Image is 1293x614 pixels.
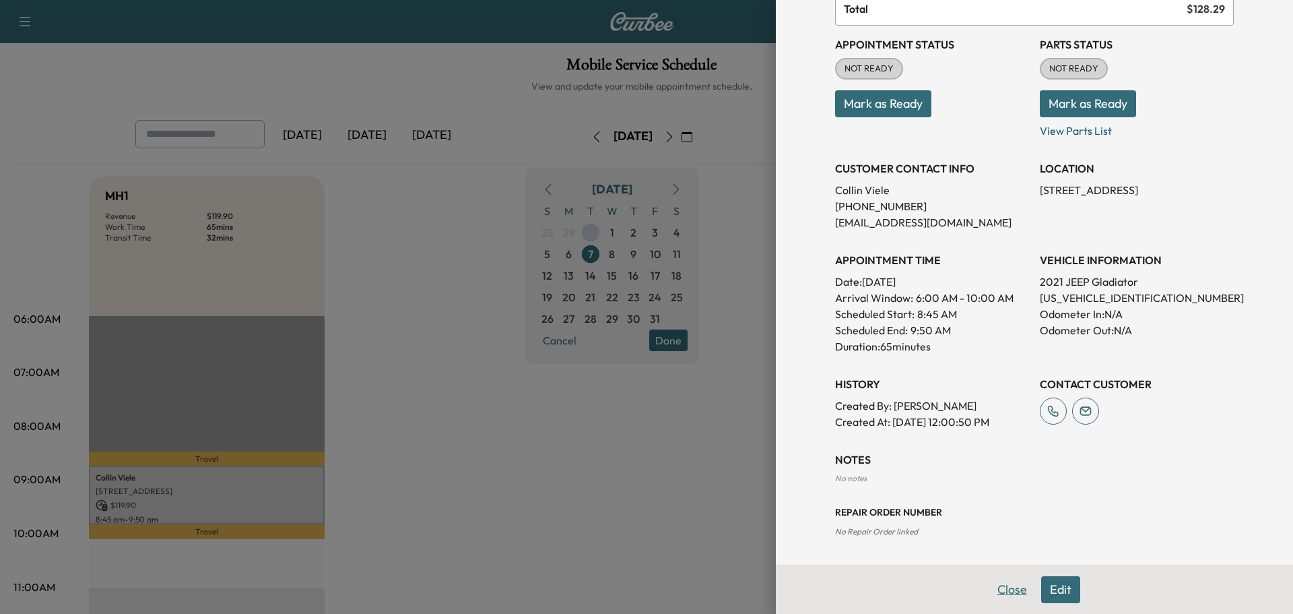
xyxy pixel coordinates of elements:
[1040,274,1234,290] p: 2021 JEEP Gladiator
[835,526,918,536] span: No Repair Order linked
[1040,290,1234,306] p: [US_VEHICLE_IDENTIFICATION_NUMBER]
[1041,576,1080,603] button: Edit
[835,290,1029,306] p: Arrival Window:
[835,252,1029,268] h3: APPOINTMENT TIME
[1040,252,1234,268] h3: VEHICLE INFORMATION
[910,322,951,338] p: 9:50 AM
[1040,117,1234,139] p: View Parts List
[835,398,1029,414] p: Created By : [PERSON_NAME]
[835,473,1234,484] div: No notes
[1040,376,1234,392] h3: CONTACT CUSTOMER
[835,306,915,322] p: Scheduled Start:
[1040,306,1234,322] p: Odometer In: N/A
[835,452,1234,468] h3: NOTES
[835,90,931,117] button: Mark as Ready
[836,62,902,75] span: NOT READY
[835,414,1029,430] p: Created At : [DATE] 12:00:50 PM
[1041,62,1106,75] span: NOT READY
[835,505,1234,519] h3: Repair Order number
[835,338,1029,355] p: Duration: 65 minutes
[1187,1,1225,17] span: $ 128.29
[1040,160,1234,177] h3: LOCATION
[844,1,1187,17] span: Total
[835,182,1029,198] p: Collin Viele
[916,290,1014,306] span: 6:00 AM - 10:00 AM
[835,214,1029,231] p: [EMAIL_ADDRESS][DOMAIN_NAME]
[835,322,908,338] p: Scheduled End:
[835,376,1029,392] h3: History
[1040,36,1234,53] h3: Parts Status
[835,160,1029,177] h3: CUSTOMER CONTACT INFO
[835,198,1029,214] p: [PHONE_NUMBER]
[917,306,957,322] p: 8:45 AM
[835,36,1029,53] h3: Appointment Status
[1040,182,1234,198] p: [STREET_ADDRESS]
[835,274,1029,290] p: Date: [DATE]
[1040,90,1136,117] button: Mark as Ready
[1040,322,1234,338] p: Odometer Out: N/A
[989,576,1036,603] button: Close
